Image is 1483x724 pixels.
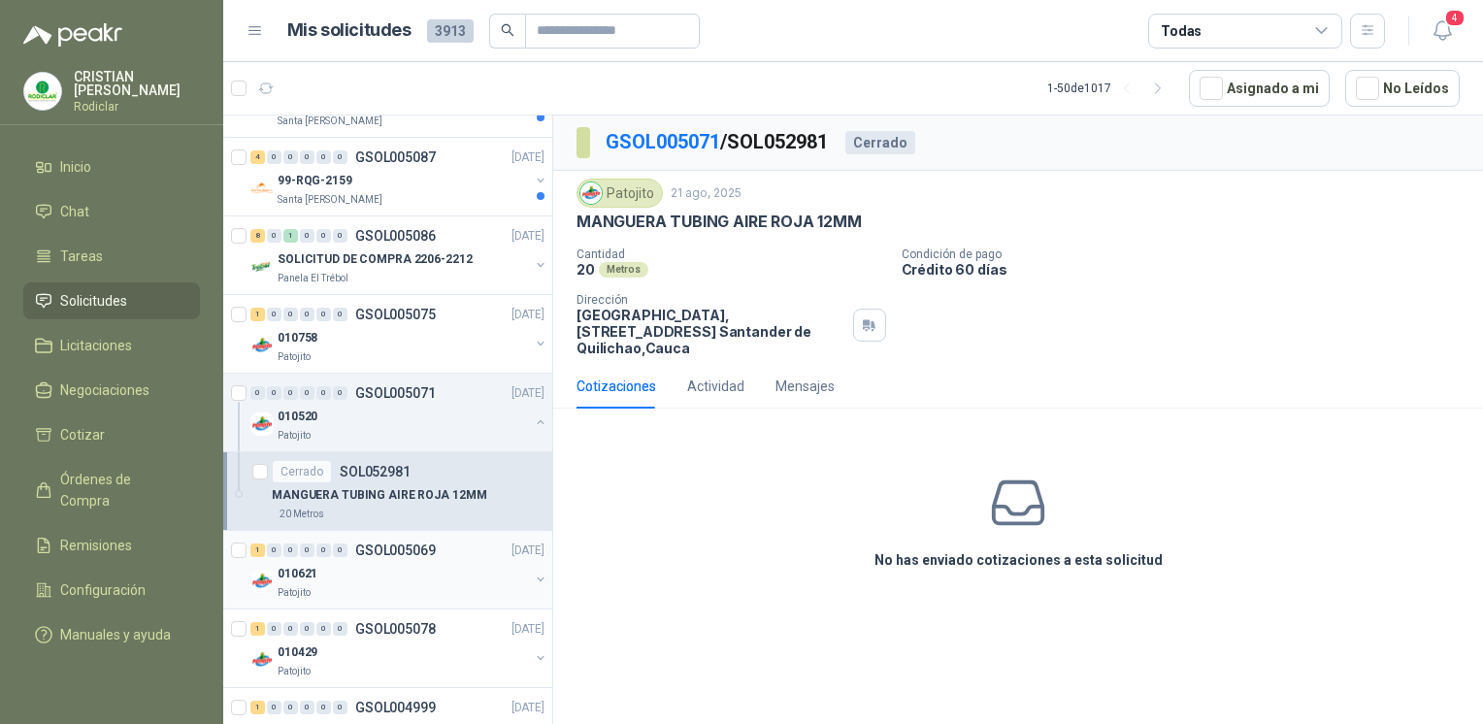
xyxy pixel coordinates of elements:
div: 1 - 50 de 1017 [1047,73,1173,104]
p: Patojito [278,664,311,679]
div: 0 [333,543,347,557]
p: [DATE] [511,699,544,717]
div: 0 [283,386,298,400]
div: 20 Metros [272,507,332,522]
span: Chat [60,201,89,222]
h1: Mis solicitudes [287,16,412,45]
span: Cotizar [60,424,105,445]
p: GSOL005069 [355,543,436,557]
div: 0 [333,386,347,400]
span: search [501,23,514,37]
div: 0 [300,308,314,321]
span: Negociaciones [60,379,149,401]
p: MANGUERA TUBING AIRE ROJA 12MM [577,212,862,232]
div: Mensajes [775,376,835,397]
p: Patojito [278,349,311,365]
div: 0 [267,229,281,243]
a: Tareas [23,238,200,275]
img: Company Logo [250,648,274,672]
button: Asignado a mi [1189,70,1330,107]
a: 1 0 0 0 0 0 GSOL005069[DATE] Company Logo010621Patojito [250,539,548,601]
a: Cotizar [23,416,200,453]
img: Company Logo [250,177,274,200]
p: Condición de pago [902,247,1476,261]
a: Chat [23,193,200,230]
div: Cotizaciones [577,376,656,397]
div: 0 [283,701,298,714]
a: Órdenes de Compra [23,461,200,519]
div: 0 [333,308,347,321]
div: 1 [250,308,265,321]
p: / SOL052981 [606,127,830,157]
p: CRISTIAN [PERSON_NAME] [74,70,200,97]
div: 0 [267,150,281,164]
p: Rodiclar [74,101,200,113]
h3: No has enviado cotizaciones a esta solicitud [874,549,1163,571]
a: 1 0 0 0 0 0 GSOL005075[DATE] Company Logo010758Patojito [250,303,548,365]
p: [DATE] [511,384,544,403]
p: Patojito [278,585,311,601]
p: Crédito 60 días [902,261,1476,278]
img: Company Logo [24,73,61,110]
div: Actividad [687,376,744,397]
div: Metros [599,262,648,278]
div: 0 [283,150,298,164]
p: [DATE] [511,542,544,560]
p: GSOL005086 [355,229,436,243]
div: 0 [250,386,265,400]
a: Licitaciones [23,327,200,364]
div: 8 [250,229,265,243]
p: SOL052981 [340,465,411,478]
a: Solicitudes [23,282,200,319]
div: 0 [267,622,281,636]
div: Cerrado [272,460,332,483]
button: 4 [1425,14,1460,49]
div: Todas [1161,20,1202,42]
div: 0 [283,622,298,636]
img: Company Logo [580,182,602,204]
div: 0 [300,543,314,557]
p: 20 [577,261,595,278]
span: 4 [1444,9,1466,27]
div: 4 [250,150,265,164]
div: 0 [333,229,347,243]
span: Tareas [60,246,103,267]
div: 0 [300,150,314,164]
p: Panela El Trébol [278,271,348,286]
p: Patojito [278,428,311,444]
p: 010758 [278,329,317,347]
div: 0 [267,543,281,557]
span: Solicitudes [60,290,127,312]
p: GSOL005075 [355,308,436,321]
a: Configuración [23,572,200,609]
div: 0 [300,622,314,636]
a: Negociaciones [23,372,200,409]
span: 3913 [427,19,474,43]
a: Inicio [23,148,200,185]
img: Company Logo [250,570,274,593]
p: GSOL005078 [355,622,436,636]
img: Company Logo [250,255,274,279]
div: 0 [300,229,314,243]
span: Inicio [60,156,91,178]
span: Manuales y ayuda [60,624,171,645]
div: 0 [283,543,298,557]
div: 0 [267,386,281,400]
div: 0 [333,701,347,714]
button: No Leídos [1345,70,1460,107]
div: 1 [250,543,265,557]
p: [DATE] [511,620,544,639]
a: 1 0 0 0 0 0 GSOL005078[DATE] Company Logo010429Patojito [250,617,548,679]
p: [GEOGRAPHIC_DATA], [STREET_ADDRESS] Santander de Quilichao , Cauca [577,307,845,356]
div: 0 [267,308,281,321]
a: CerradoSOL052981MANGUERA TUBING AIRE ROJA 12MM20 Metros [223,452,552,531]
p: Cantidad [577,247,886,261]
div: 1 [283,229,298,243]
span: Órdenes de Compra [60,469,181,511]
div: Patojito [577,179,663,208]
p: GSOL005087 [355,150,436,164]
p: [DATE] [511,227,544,246]
span: Remisiones [60,535,132,556]
div: 0 [316,308,331,321]
div: 0 [300,701,314,714]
